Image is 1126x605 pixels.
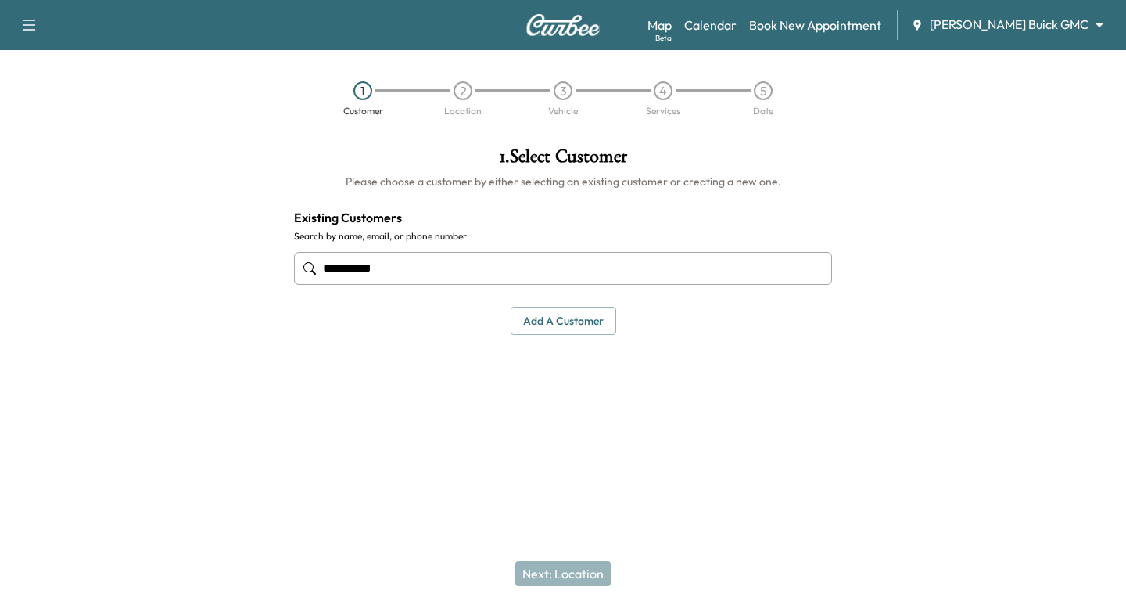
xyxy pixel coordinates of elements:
[294,147,832,174] h1: 1 . Select Customer
[294,230,832,243] label: Search by name, email, or phone number
[754,81,773,100] div: 5
[454,81,472,100] div: 2
[294,208,832,227] h4: Existing Customers
[554,81,572,100] div: 3
[647,16,672,34] a: MapBeta
[654,81,672,100] div: 4
[684,16,737,34] a: Calendar
[294,174,832,189] h6: Please choose a customer by either selecting an existing customer or creating a new one.
[655,32,672,44] div: Beta
[646,106,680,116] div: Services
[749,16,881,34] a: Book New Appointment
[353,81,372,100] div: 1
[930,16,1088,34] span: [PERSON_NAME] Buick GMC
[525,14,601,36] img: Curbee Logo
[753,106,773,116] div: Date
[511,307,616,336] button: Add a customer
[343,106,383,116] div: Customer
[548,106,578,116] div: Vehicle
[444,106,482,116] div: Location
